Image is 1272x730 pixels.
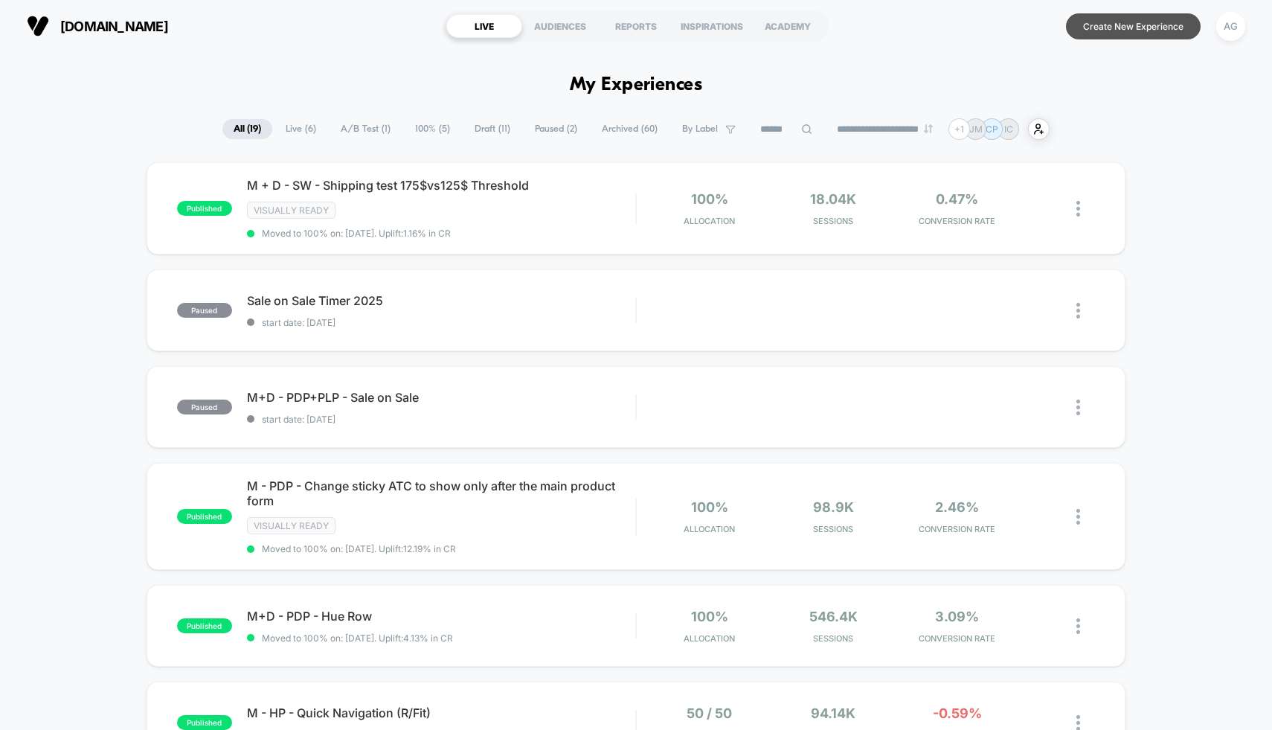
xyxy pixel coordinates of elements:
[948,118,970,140] div: + 1
[924,124,933,133] img: end
[247,478,636,508] span: M - PDP - Change sticky ATC to show only after the main product form
[463,119,521,139] span: Draft ( 11 )
[177,303,232,318] span: paused
[933,705,982,721] span: -0.59%
[247,202,335,219] span: Visually ready
[247,705,636,720] span: M - HP - Quick Navigation (R/Fit)
[691,609,728,624] span: 100%
[177,400,232,414] span: paused
[177,201,232,216] span: published
[899,216,1015,226] span: CONVERSION RATE
[899,633,1015,644] span: CONVERSION RATE
[810,191,856,207] span: 18.04k
[446,14,522,38] div: LIVE
[524,119,588,139] span: Paused ( 2 )
[750,14,826,38] div: ACADEMY
[809,609,858,624] span: 546.4k
[1066,13,1201,39] button: Create New Experience
[177,715,232,730] span: published
[177,509,232,524] span: published
[598,14,674,38] div: REPORTS
[262,543,456,554] span: Moved to 100% on: [DATE] . Uplift: 12.19% in CR
[813,499,854,515] span: 98.9k
[684,633,735,644] span: Allocation
[687,705,732,721] span: 50 / 50
[674,14,750,38] div: INSPIRATIONS
[775,216,891,226] span: Sessions
[1212,11,1250,42] button: AG
[177,618,232,633] span: published
[1076,201,1080,217] img: close
[330,119,402,139] span: A/B Test ( 1 )
[1076,303,1080,318] img: close
[247,390,636,405] span: M+D - PDP+PLP - Sale on Sale
[935,609,979,624] span: 3.09%
[262,633,453,644] span: Moved to 100% on: [DATE] . Uplift: 4.13% in CR
[1076,509,1080,525] img: close
[247,293,636,308] span: Sale on Sale Timer 2025
[222,119,272,139] span: All ( 19 )
[775,633,891,644] span: Sessions
[1216,12,1245,41] div: AG
[22,14,173,38] button: [DOMAIN_NAME]
[247,178,636,193] span: M + D - SW - Shipping test 175$vs125$ Threshold
[247,609,636,624] span: M+D - PDP - Hue Row
[936,191,978,207] span: 0.47%
[404,119,461,139] span: 100% ( 5 )
[591,119,669,139] span: Archived ( 60 )
[684,524,735,534] span: Allocation
[27,15,49,37] img: Visually logo
[262,228,451,239] span: Moved to 100% on: [DATE] . Uplift: 1.16% in CR
[247,517,335,534] span: Visually ready
[247,317,636,328] span: start date: [DATE]
[899,524,1015,534] span: CONVERSION RATE
[775,524,891,534] span: Sessions
[60,19,168,34] span: [DOMAIN_NAME]
[811,705,855,721] span: 94.14k
[522,14,598,38] div: AUDIENCES
[986,124,998,135] p: CP
[691,499,728,515] span: 100%
[1076,618,1080,634] img: close
[570,74,703,96] h1: My Experiences
[935,499,979,515] span: 2.46%
[691,191,728,207] span: 100%
[1004,124,1013,135] p: IC
[274,119,327,139] span: Live ( 6 )
[969,124,983,135] p: JM
[684,216,735,226] span: Allocation
[247,414,636,425] span: start date: [DATE]
[682,124,718,135] span: By Label
[1076,400,1080,415] img: close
